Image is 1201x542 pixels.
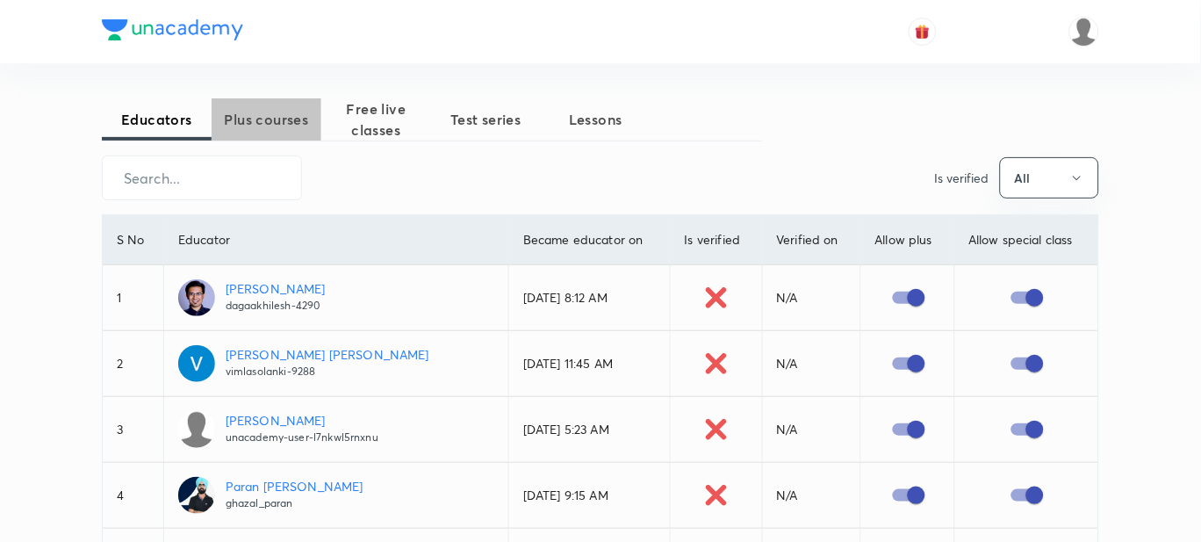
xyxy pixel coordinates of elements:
[1069,17,1099,47] img: Aamir Yousuf
[762,265,860,331] td: N/A
[103,331,163,397] td: 2
[103,265,163,331] td: 1
[509,463,671,529] td: [DATE] 9:15 AM
[163,215,508,265] th: Educator
[509,215,671,265] th: Became educator on
[178,411,494,448] a: [PERSON_NAME]unacademy-user-l7nkwl5rnxnu
[509,397,671,463] td: [DATE] 5:23 AM
[915,24,931,40] img: avatar
[212,109,321,130] span: Plus courses
[103,463,163,529] td: 4
[178,477,494,514] a: Paran [PERSON_NAME]ghazal_paran
[226,477,363,495] p: Paran [PERSON_NAME]
[102,19,243,45] a: Company Logo
[762,397,860,463] td: N/A
[226,430,378,445] p: unacademy-user-l7nkwl5rnxnu
[431,109,541,130] span: Test series
[541,109,651,130] span: Lessons
[762,463,860,529] td: N/A
[321,98,431,141] span: Free live classes
[178,345,494,382] a: [PERSON_NAME] [PERSON_NAME]vimlasolanki-9288
[226,495,363,511] p: ghazal_paran
[762,331,860,397] td: N/A
[509,331,671,397] td: [DATE] 11:45 AM
[909,18,937,46] button: avatar
[762,215,860,265] th: Verified on
[954,215,1098,265] th: Allow special class
[178,279,494,316] a: [PERSON_NAME]dagaakhilesh-4290
[1000,157,1099,199] button: All
[103,215,163,265] th: S No
[670,215,762,265] th: Is verified
[935,169,989,187] p: Is verified
[226,345,429,364] p: [PERSON_NAME] [PERSON_NAME]
[103,155,301,200] input: Search...
[860,215,954,265] th: Allow plus
[226,411,378,430] p: [PERSON_NAME]
[102,109,212,130] span: Educators
[509,265,671,331] td: [DATE] 8:12 AM
[226,364,429,379] p: vimlasolanki-9288
[103,397,163,463] td: 3
[226,279,326,298] p: [PERSON_NAME]
[102,19,243,40] img: Company Logo
[226,298,326,314] p: dagaakhilesh-4290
